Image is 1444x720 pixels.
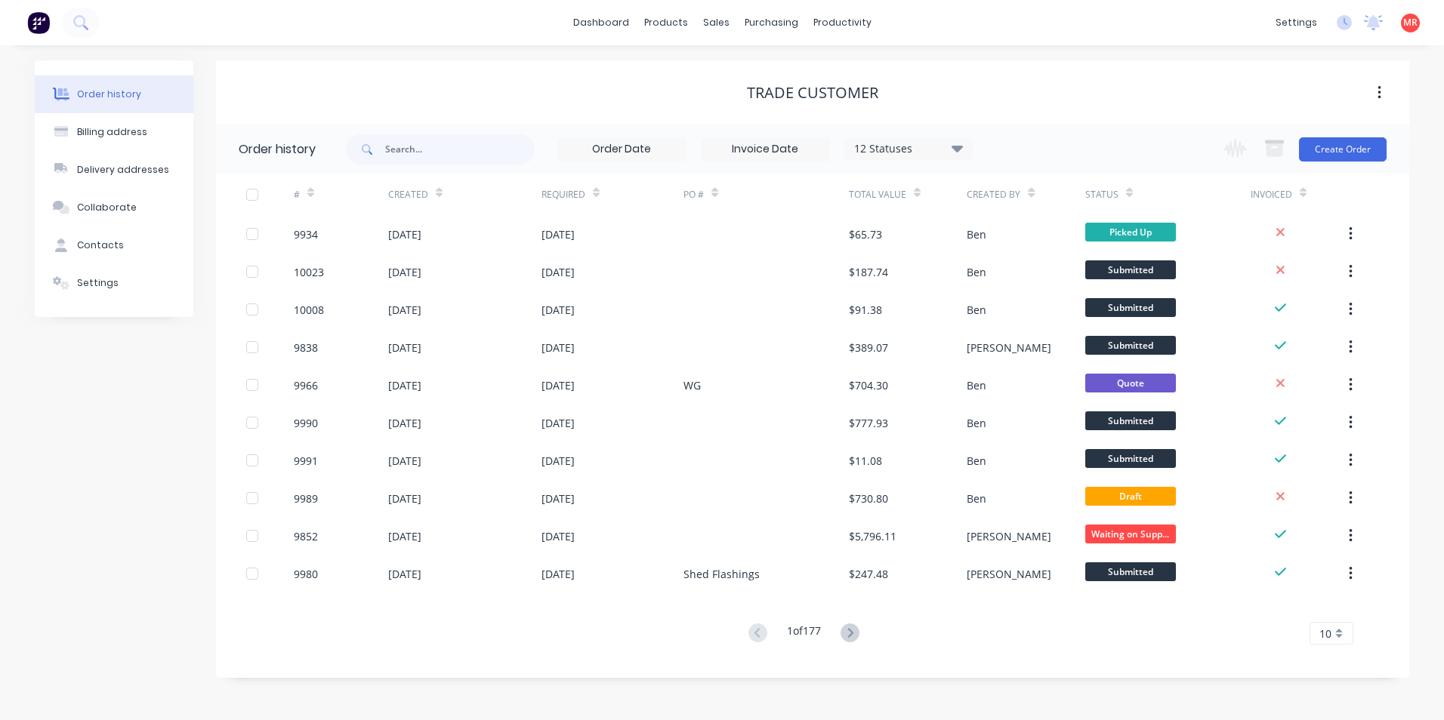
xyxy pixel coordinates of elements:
div: Created By [967,188,1020,202]
div: PO # [683,188,704,202]
div: Order history [239,140,316,158]
div: 10008 [294,302,324,318]
div: [DATE] [541,226,575,242]
div: [DATE] [388,453,421,469]
div: Settings [77,276,119,290]
div: Invoiced [1251,188,1292,202]
div: Status [1085,174,1251,215]
span: Submitted [1085,260,1176,279]
div: [DATE] [541,491,575,506]
div: $91.38 [849,302,882,318]
div: Invoiced [1251,174,1345,215]
div: Billing address [77,125,147,139]
div: 9966 [294,377,318,393]
div: # [294,174,388,215]
div: Status [1085,188,1118,202]
div: Total Value [849,174,967,215]
div: $730.80 [849,491,888,506]
div: [PERSON_NAME] [967,340,1051,355]
button: Billing address [35,113,193,151]
button: Settings [35,264,193,302]
div: Order history [77,88,141,101]
div: Created By [967,174,1085,215]
img: Factory [27,11,50,34]
div: [DATE] [388,377,421,393]
div: Delivery addresses [77,163,169,177]
div: 9980 [294,566,318,582]
div: [DATE] [388,226,421,242]
div: [DATE] [541,264,575,280]
div: [PERSON_NAME] [967,528,1051,544]
span: MR [1403,16,1418,29]
div: [DATE] [388,415,421,431]
span: Submitted [1085,411,1176,430]
div: [DATE] [541,340,575,355]
div: $5,796.11 [849,528,896,544]
div: $187.74 [849,264,888,280]
div: Ben [967,415,986,431]
button: Create Order [1299,137,1387,162]
div: 12 Statuses [845,140,972,157]
div: Created [388,188,428,202]
div: [DATE] [541,302,575,318]
div: [DATE] [541,566,575,582]
div: [DATE] [388,528,421,544]
div: 9990 [294,415,318,431]
div: purchasing [737,11,806,34]
div: Ben [967,491,986,506]
span: Quote [1085,374,1176,392]
div: $11.08 [849,453,882,469]
div: Collaborate [77,201,137,214]
input: Invoice Date [702,138,828,161]
div: settings [1268,11,1325,34]
div: [DATE] [541,453,575,469]
span: Draft [1085,487,1176,506]
a: dashboard [566,11,637,34]
div: [DATE] [541,377,575,393]
div: 1 of 177 [787,623,821,645]
div: [DATE] [388,264,421,280]
div: [DATE] [541,528,575,544]
div: Created [388,174,541,215]
span: Submitted [1085,449,1176,468]
div: Total Value [849,188,906,202]
div: 9838 [294,340,318,355]
div: $389.07 [849,340,888,355]
button: Collaborate [35,189,193,226]
div: 9934 [294,226,318,242]
div: 9989 [294,491,318,506]
div: products [637,11,696,34]
div: 10023 [294,264,324,280]
div: Trade Customer [747,84,878,102]
div: [DATE] [541,415,575,431]
div: [PERSON_NAME] [967,566,1051,582]
div: WG [683,377,701,393]
input: Search... [385,134,535,165]
button: Delivery addresses [35,151,193,189]
div: [DATE] [388,302,421,318]
span: Submitted [1085,298,1176,317]
div: [DATE] [388,491,421,506]
div: [DATE] [388,566,421,582]
div: productivity [806,11,879,34]
div: Ben [967,302,986,318]
div: [DATE] [388,340,421,355]
span: Submitted [1085,336,1176,355]
div: 9991 [294,453,318,469]
div: $704.30 [849,377,888,393]
div: $777.93 [849,415,888,431]
div: Ben [967,377,986,393]
div: # [294,188,300,202]
span: Picked Up [1085,223,1176,242]
button: Order history [35,75,193,113]
div: $65.73 [849,226,882,242]
div: Required [541,188,585,202]
span: Submitted [1085,562,1176,581]
div: Required [541,174,683,215]
div: PO # [683,174,849,215]
div: Ben [967,226,986,242]
div: sales [696,11,737,34]
div: Shed Flashings [683,566,760,582]
div: Ben [967,264,986,280]
button: Contacts [35,226,193,264]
